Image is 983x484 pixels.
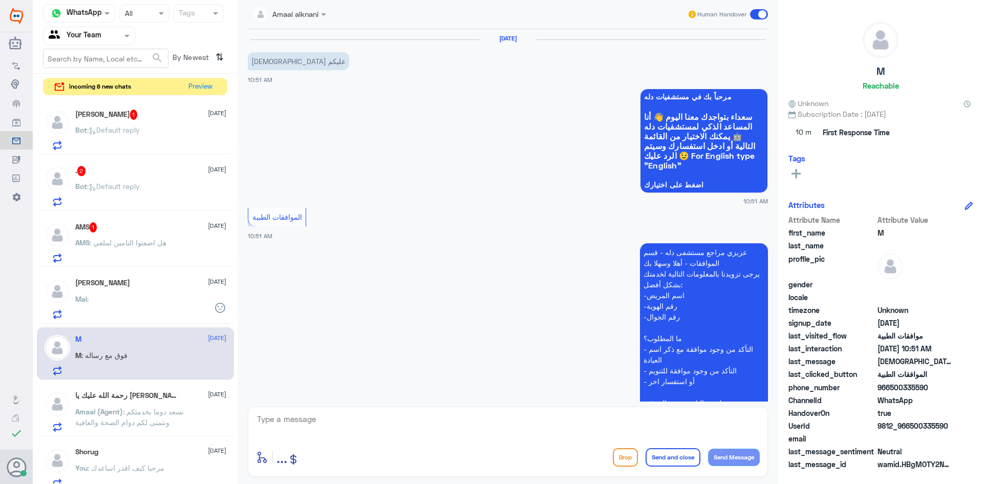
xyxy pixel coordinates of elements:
h5: M [877,66,885,77]
span: HandoverOn [788,408,875,418]
span: first_name [788,227,875,238]
span: gender [788,279,875,290]
span: incoming 8 new chats [69,82,131,91]
img: defaultAdmin.png [878,254,903,279]
p: 11/8/2025, 10:51 AM [640,243,768,444]
span: 10:51 AM [248,76,272,83]
img: defaultAdmin.png [45,448,70,473]
span: By Newest [168,49,211,69]
span: 10:51 AM [248,233,272,239]
p: 11/8/2025, 10:51 AM [248,52,349,70]
img: yourTeam.svg [49,28,64,44]
h5: رحمة الله عليك يا بو حسين [75,391,181,400]
span: null [878,292,952,303]
span: Subscription Date : [DATE] [788,109,973,119]
span: AMS [75,238,90,247]
span: : هل اضفتوا التامين لملفي [90,238,166,247]
button: Preview [184,78,217,95]
span: : Default reply [87,125,140,134]
h5: Khalid Almaawi [75,110,138,120]
span: [DATE] [208,277,226,286]
span: search [151,52,163,64]
button: Avatar [7,457,26,477]
img: defaultAdmin.png [45,335,70,361]
span: 2 [878,395,952,406]
span: last_interaction [788,343,875,354]
button: Send Message [708,449,760,466]
span: timezone [788,305,875,315]
span: [DATE] [208,390,226,399]
span: 2025-08-11T07:51:27.943Z [878,343,952,354]
button: Drop [613,448,638,467]
span: Amaal (Agent) [75,407,123,416]
span: 1 [130,110,138,120]
span: Unknown [878,305,952,315]
span: last_message_id [788,459,875,470]
div: Tags [177,7,195,20]
span: : نسعد دوما بخدمتكم ونتمنى لكم دوام الصحة والعافية [75,407,184,427]
span: Unknown [788,98,828,109]
span: : مرحبا كيف اقدر اساعدك [88,464,164,472]
span: 10:51 AM [743,197,768,205]
span: 9812_966500335590 [878,420,952,431]
img: whatsapp.png [49,6,64,21]
span: [DATE] [208,446,226,455]
span: last_clicked_button [788,369,875,380]
span: Attribute Name [788,215,875,225]
span: اضغط على اختيارك [644,181,764,189]
span: last_message_sentiment [788,446,875,457]
span: موافقات الطبية [878,330,952,341]
span: First Response Time [823,127,890,138]
h5: Mai Qandiel [75,279,130,287]
span: سعداء بتواجدك معنا اليوم 👋 أنا المساعد الذكي لمستشفيات دله 🤖 يمكنك الاختيار من القائمة التالية أو... [644,112,764,170]
h6: Reachable [863,81,899,90]
span: last_visited_flow [788,330,875,341]
span: الموافقات الطبية [878,369,952,380]
span: الموافقات الطبية [252,213,302,221]
span: [DATE] [208,221,226,230]
span: 1 [90,222,97,233]
img: defaultAdmin.png [45,279,70,304]
span: true [878,408,952,418]
span: ... [276,448,287,466]
img: defaultAdmin.png [45,166,70,192]
i: check [10,427,23,439]
span: [DATE] [208,165,226,174]
span: : Default reply [87,182,140,191]
h5: M [75,335,81,344]
span: 966500335590 [878,382,952,393]
span: M [75,351,81,360]
img: Widebot Logo [10,8,23,24]
span: : فوق مع رساله [81,351,127,360]
i: ⇅ [216,49,224,66]
span: You [75,464,88,472]
span: Bot [75,125,87,134]
span: [DATE] [208,109,226,118]
span: 2025-08-11T07:51:15.665Z [878,318,952,328]
span: [DATE] [208,333,226,343]
span: السسلام عليكم [878,356,952,367]
span: signup_date [788,318,875,328]
button: Send and close [646,448,700,467]
span: null [878,433,952,444]
h5: AMS [75,222,97,233]
span: Attribute Value [878,215,952,225]
span: Mai [75,294,87,303]
span: UserId [788,420,875,431]
span: last_name [788,240,875,251]
h6: Attributes [788,200,825,209]
button: ... [276,446,287,469]
span: email [788,433,875,444]
span: Human Handover [697,10,746,19]
span: M [878,227,952,238]
span: : [87,294,89,303]
img: defaultAdmin.png [863,23,898,57]
h5: Shorug [75,448,98,456]
button: search [151,50,163,67]
span: 0 [878,446,952,457]
h6: [DATE] [480,35,536,42]
span: 2 [77,166,86,176]
h5: . [75,166,86,176]
span: locale [788,292,875,303]
img: defaultAdmin.png [45,391,70,417]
